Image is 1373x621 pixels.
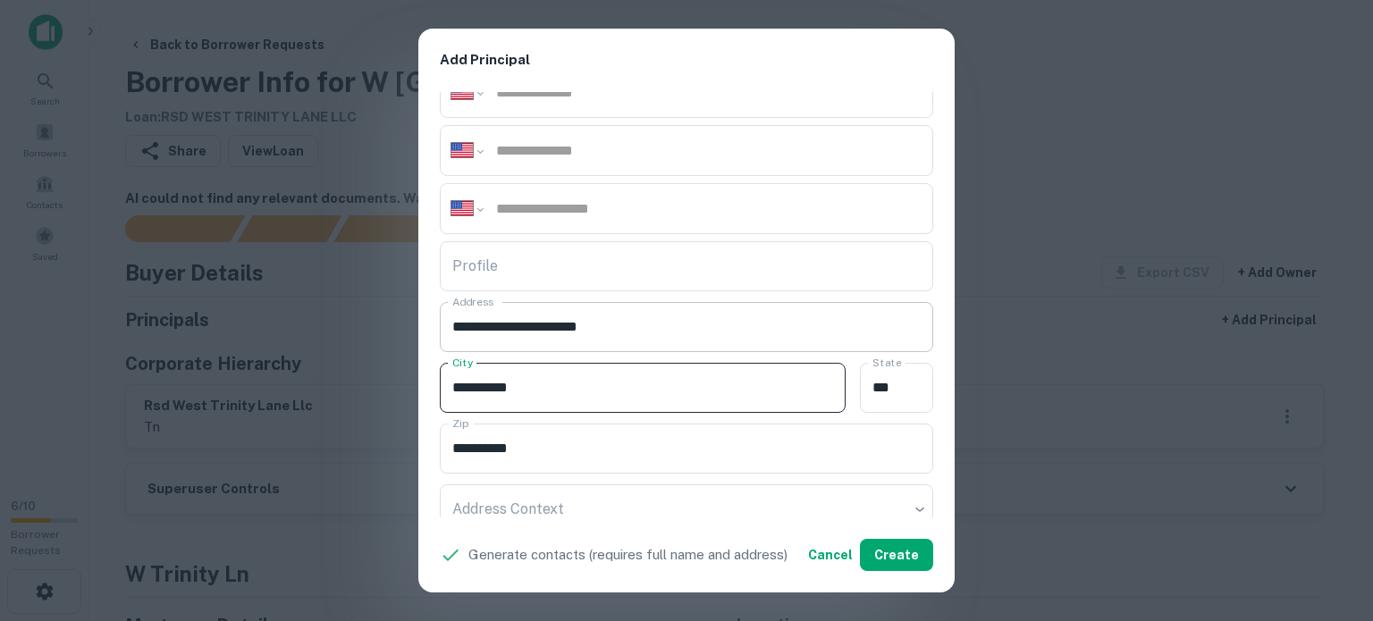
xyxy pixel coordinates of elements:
[452,294,493,309] label: Address
[860,539,933,571] button: Create
[872,355,901,370] label: State
[452,415,468,431] label: Zip
[468,544,788,566] p: Generate contacts (requires full name and address)
[440,484,933,534] div: ​
[452,355,473,370] label: City
[1284,478,1373,564] iframe: Chat Widget
[801,539,860,571] button: Cancel
[418,29,955,92] h2: Add Principal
